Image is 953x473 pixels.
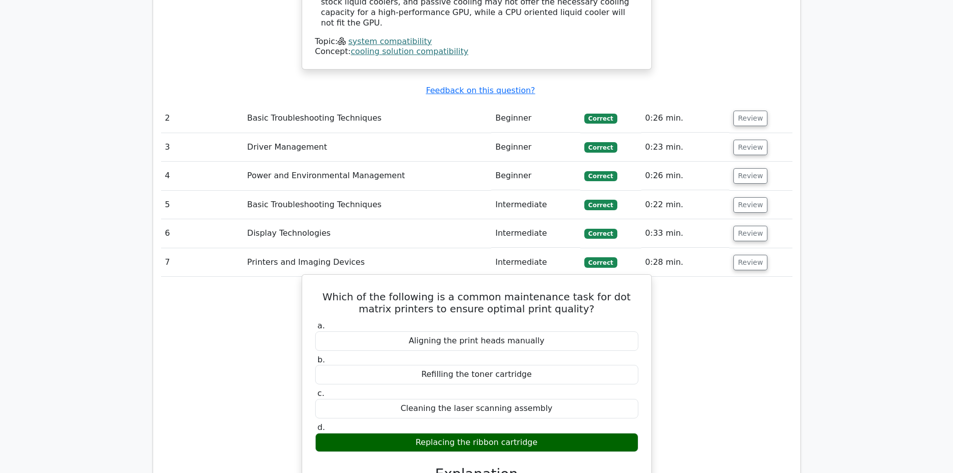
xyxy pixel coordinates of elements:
td: 0:33 min. [641,219,730,248]
span: Correct [584,229,617,239]
td: Printers and Imaging Devices [243,248,491,277]
button: Review [733,111,767,126]
td: 2 [161,104,244,133]
div: Aligning the print heads manually [315,331,638,351]
td: 0:22 min. [641,191,730,219]
button: Review [733,168,767,184]
span: Correct [584,171,617,181]
span: d. [318,422,325,432]
td: 6 [161,219,244,248]
td: Beginner [491,162,580,190]
td: Beginner [491,133,580,162]
span: a. [318,321,325,330]
td: Driver Management [243,133,491,162]
td: Basic Troubleshooting Techniques [243,104,491,133]
a: cooling solution compatibility [351,47,468,56]
td: Intermediate [491,219,580,248]
td: 0:26 min. [641,104,730,133]
div: Topic: [315,37,638,47]
div: Concept: [315,47,638,57]
div: Refilling the toner cartridge [315,365,638,384]
button: Review [733,197,767,213]
td: Intermediate [491,191,580,219]
button: Review [733,255,767,270]
button: Review [733,140,767,155]
button: Review [733,226,767,241]
a: system compatibility [348,37,432,46]
td: 3 [161,133,244,162]
td: 0:28 min. [641,248,730,277]
td: 5 [161,191,244,219]
td: 0:26 min. [641,162,730,190]
td: Display Technologies [243,219,491,248]
td: Power and Environmental Management [243,162,491,190]
td: Intermediate [491,248,580,277]
span: c. [318,388,325,398]
span: b. [318,355,325,364]
div: Replacing the ribbon cartridge [315,433,638,452]
h5: Which of the following is a common maintenance task for dot matrix printers to ensure optimal pri... [314,291,639,315]
td: Beginner [491,104,580,133]
div: Cleaning the laser scanning assembly [315,399,638,418]
td: 0:23 min. [641,133,730,162]
td: Basic Troubleshooting Techniques [243,191,491,219]
td: 7 [161,248,244,277]
span: Correct [584,200,617,210]
span: Correct [584,142,617,152]
span: Correct [584,114,617,124]
td: 4 [161,162,244,190]
a: Feedback on this question? [426,86,535,95]
span: Correct [584,257,617,267]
